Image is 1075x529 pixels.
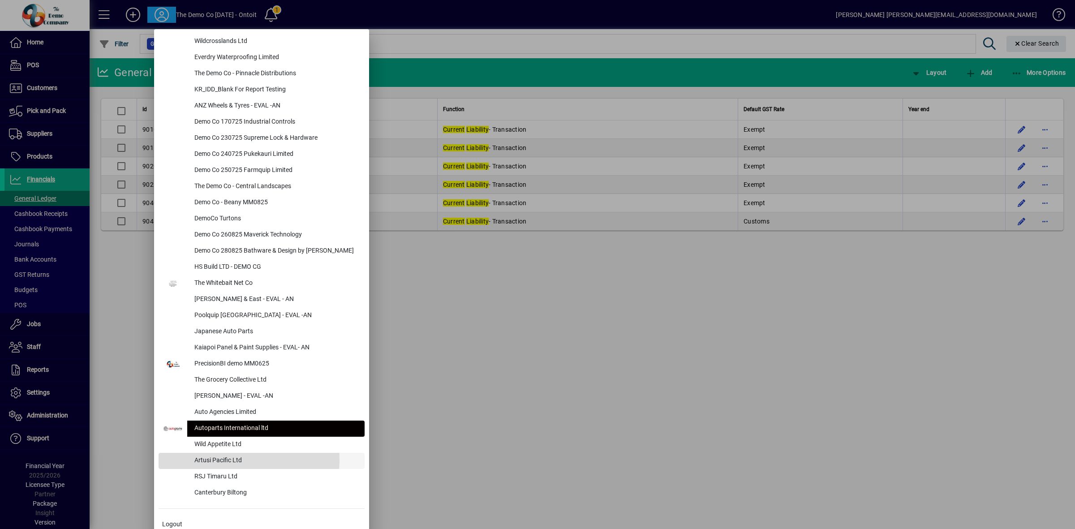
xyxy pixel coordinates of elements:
button: HS Build LTD - DEMO CG [159,259,365,275]
div: Everdry Waterproofing Limited [187,50,365,66]
div: Auto Agencies Limited [187,404,365,421]
button: Demo Co 250725 Farmquip Limited [159,163,365,179]
button: Autoparts International ltd [159,421,365,437]
div: Demo Co 230725 Supreme Lock & Hardware [187,130,365,146]
button: [PERSON_NAME] - EVAL -AN [159,388,365,404]
div: Demo Co 280825 Bathware & Design by [PERSON_NAME] [187,243,365,259]
button: Everdry Waterproofing Limited [159,50,365,66]
div: The Whitebait Net Co [187,275,365,292]
button: Wildcrosslands Ltd [159,34,365,50]
button: Demo Co 260825 Maverick Technology [159,227,365,243]
div: PrecisionBI demo MM0625 [187,356,365,372]
div: KR_IDD_Blank For Report Testing [187,82,365,98]
button: Auto Agencies Limited [159,404,365,421]
div: Demo Co - Beany MM0825 [187,195,365,211]
div: Poolquip [GEOGRAPHIC_DATA] - EVAL -AN [187,308,365,324]
button: Artusi Pacific Ltd [159,453,365,469]
button: Demo Co 280825 Bathware & Design by [PERSON_NAME] [159,243,365,259]
button: DemoCo Turtons [159,211,365,227]
div: Canterbury Biltong [187,485,365,501]
button: The Grocery Collective Ltd [159,372,365,388]
div: DemoCo Turtons [187,211,365,227]
div: Wildcrosslands Ltd [187,34,365,50]
button: Japanese Auto Parts [159,324,365,340]
button: ANZ Wheels & Tyres - EVAL -AN [159,98,365,114]
div: The Demo Co - Central Landscapes [187,179,365,195]
button: Demo Co 240725 Pukekauri Limited [159,146,365,163]
button: Canterbury Biltong [159,485,365,501]
button: The Whitebait Net Co [159,275,365,292]
div: Artusi Pacific Ltd [187,453,365,469]
button: [PERSON_NAME] & East - EVAL - AN [159,292,365,308]
div: Autoparts International ltd [187,421,365,437]
div: HS Build LTD - DEMO CG [187,259,365,275]
div: Wild Appetite Ltd [187,437,365,453]
span: Logout [162,520,182,529]
button: Kaiapoi Panel & Paint Supplies - EVAL- AN [159,340,365,356]
button: RSJ Timaru Ltd [159,469,365,485]
button: KR_IDD_Blank For Report Testing [159,82,365,98]
div: [PERSON_NAME] - EVAL -AN [187,388,365,404]
div: The Grocery Collective Ltd [187,372,365,388]
div: RSJ Timaru Ltd [187,469,365,485]
button: The Demo Co - Central Landscapes [159,179,365,195]
div: Demo Co 240725 Pukekauri Limited [187,146,365,163]
div: Demo Co 170725 Industrial Controls [187,114,365,130]
button: The Demo Co - Pinnacle Distributions [159,66,365,82]
div: Kaiapoi Panel & Paint Supplies - EVAL- AN [187,340,365,356]
div: The Demo Co - Pinnacle Distributions [187,66,365,82]
button: Demo Co - Beany MM0825 [159,195,365,211]
div: Demo Co 250725 Farmquip Limited [187,163,365,179]
button: Poolquip [GEOGRAPHIC_DATA] - EVAL -AN [159,308,365,324]
button: PrecisionBI demo MM0625 [159,356,365,372]
button: Wild Appetite Ltd [159,437,365,453]
button: Demo Co 170725 Industrial Controls [159,114,365,130]
div: [PERSON_NAME] & East - EVAL - AN [187,292,365,308]
button: Demo Co 230725 Supreme Lock & Hardware [159,130,365,146]
div: Demo Co 260825 Maverick Technology [187,227,365,243]
div: Japanese Auto Parts [187,324,365,340]
div: ANZ Wheels & Tyres - EVAL -AN [187,98,365,114]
